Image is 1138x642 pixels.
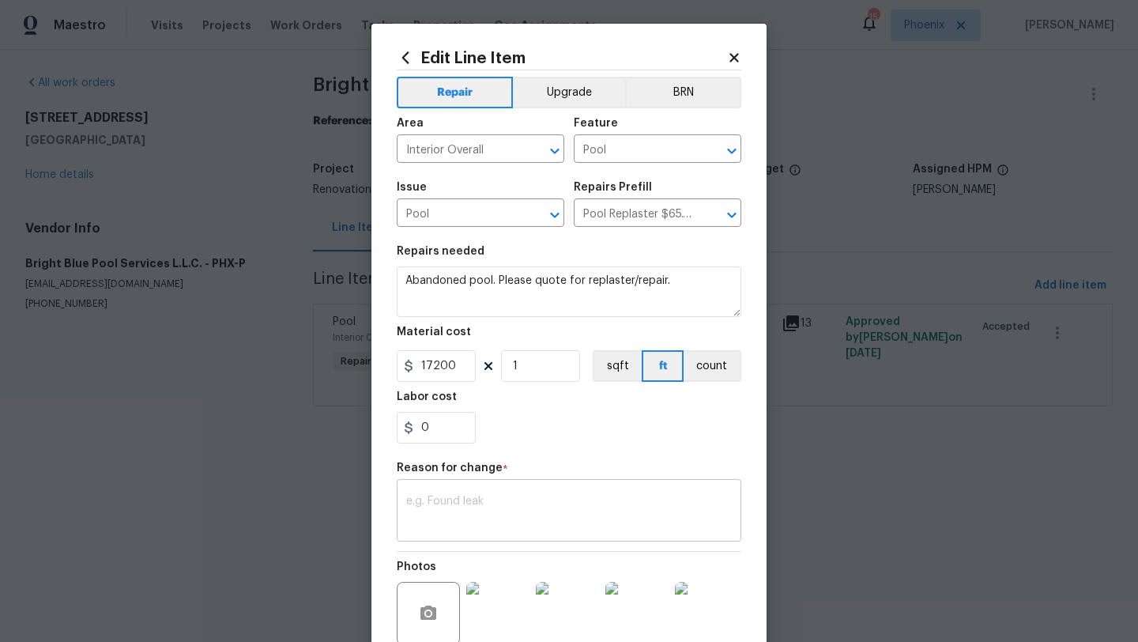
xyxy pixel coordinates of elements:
[397,463,503,474] h5: Reason for change
[574,182,652,193] h5: Repairs Prefill
[684,350,741,382] button: count
[544,204,566,226] button: Open
[397,246,484,257] h5: Repairs needed
[593,350,642,382] button: sqft
[513,77,626,108] button: Upgrade
[574,118,618,129] h5: Feature
[397,391,457,402] h5: Labor cost
[642,350,684,382] button: ft
[397,118,424,129] h5: Area
[721,204,743,226] button: Open
[544,140,566,162] button: Open
[397,77,513,108] button: Repair
[397,182,427,193] h5: Issue
[721,140,743,162] button: Open
[397,49,727,66] h2: Edit Line Item
[397,327,471,338] h5: Material cost
[397,561,436,572] h5: Photos
[397,266,741,317] textarea: Abandoned pool. Please quote for replaster/repair.
[625,77,741,108] button: BRN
